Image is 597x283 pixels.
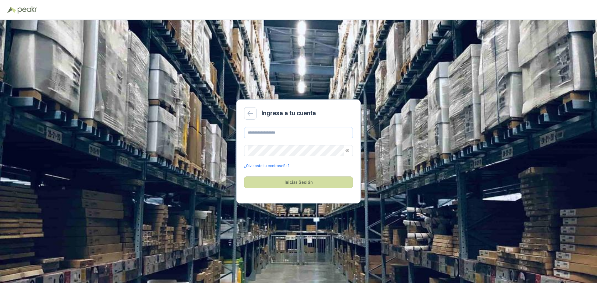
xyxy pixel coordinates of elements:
span: eye-invisible [345,149,349,153]
h2: Ingresa a tu cuenta [261,108,316,118]
img: Logo [7,7,16,13]
img: Peakr [17,6,37,14]
button: Iniciar Sesión [244,176,353,188]
a: ¿Olvidaste tu contraseña? [244,163,289,169]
